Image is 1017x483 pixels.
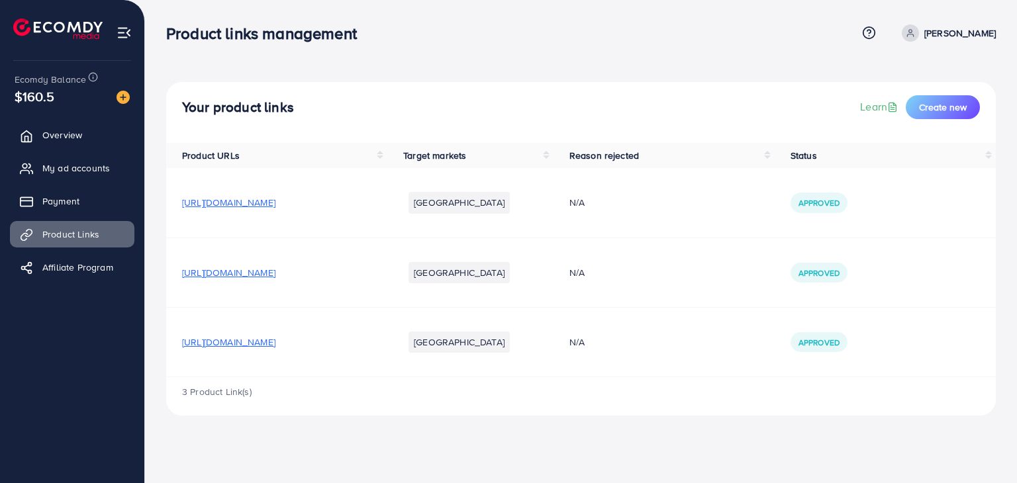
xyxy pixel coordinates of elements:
[182,99,294,116] h4: Your product links
[42,228,99,241] span: Product Links
[15,73,86,86] span: Ecomdy Balance
[182,149,240,162] span: Product URLs
[961,423,1007,473] iframe: Chat
[799,267,840,279] span: Approved
[117,91,130,104] img: image
[10,221,134,247] a: Product Links
[10,155,134,181] a: My ad accounts
[924,25,996,41] p: [PERSON_NAME]
[182,385,252,398] span: 3 Product Link(s)
[182,266,275,279] span: [URL][DOMAIN_NAME]
[42,128,82,142] span: Overview
[569,196,585,209] span: N/A
[42,261,113,274] span: Affiliate Program
[569,335,585,349] span: N/A
[166,24,367,43] h3: Product links management
[896,24,996,42] a: [PERSON_NAME]
[409,331,510,353] li: [GEOGRAPHIC_DATA]
[791,149,817,162] span: Status
[13,19,103,39] img: logo
[409,192,510,213] li: [GEOGRAPHIC_DATA]
[10,188,134,214] a: Payment
[799,337,840,348] span: Approved
[906,95,980,119] button: Create new
[919,101,967,114] span: Create new
[403,149,466,162] span: Target markets
[860,99,900,114] a: Learn
[117,25,132,40] img: menu
[799,197,840,208] span: Approved
[409,262,510,283] li: [GEOGRAPHIC_DATA]
[10,122,134,148] a: Overview
[182,335,275,349] span: [URL][DOMAIN_NAME]
[15,87,54,106] span: $160.5
[42,161,110,175] span: My ad accounts
[182,196,275,209] span: [URL][DOMAIN_NAME]
[42,195,79,208] span: Payment
[569,266,585,279] span: N/A
[569,149,639,162] span: Reason rejected
[10,254,134,281] a: Affiliate Program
